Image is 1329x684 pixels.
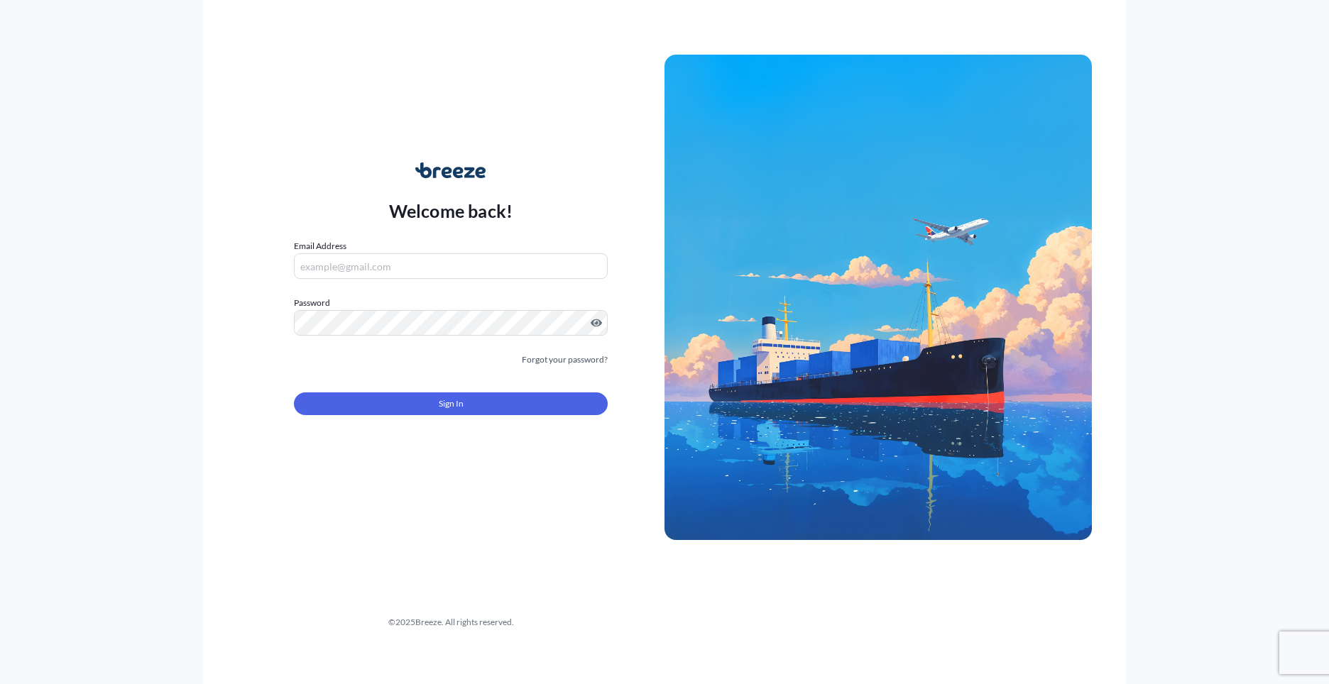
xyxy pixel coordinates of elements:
[389,199,513,222] p: Welcome back!
[664,55,1092,540] img: Ship illustration
[294,253,608,279] input: example@gmail.com
[522,353,608,367] a: Forgot your password?
[237,615,664,629] div: © 2025 Breeze. All rights reserved.
[294,239,346,253] label: Email Address
[294,296,608,310] label: Password
[591,317,602,329] button: Show password
[294,392,608,415] button: Sign In
[439,397,464,411] span: Sign In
